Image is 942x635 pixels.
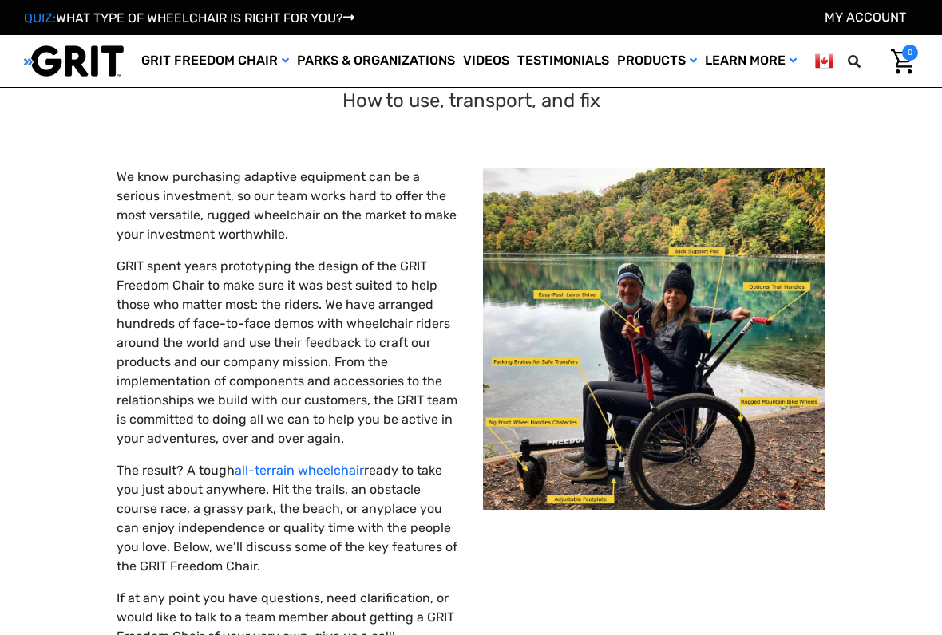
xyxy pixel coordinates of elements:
a: Testimonials [513,35,613,87]
span: QUIZ: [24,10,56,26]
a: GRIT Freedom Chair [137,35,293,87]
a: Videos [459,35,513,87]
a: Account [825,10,906,25]
a: Cart with 0 items [879,45,918,78]
img: ca.png [815,51,833,71]
p: The result? A tough ready to take you just about anywhere. Hit the trails, an obstacle course rac... [117,461,459,576]
img: GRIT All-Terrain Wheelchair and Mobility Equipment [24,45,124,77]
a: all-terrain wheelchair [235,463,364,478]
span: 0 [902,45,918,61]
img: Cart [891,49,914,74]
a: Products [613,35,701,87]
p: How to use, transport, and fix [342,86,600,115]
a: QUIZ:WHAT TYPE OF WHEELCHAIR IS RIGHT FOR YOU? [24,10,354,26]
img: Yellow text boxes with arrows pointing out features of GRIT Freedom Chair over photo of two adult... [483,168,825,510]
a: Learn More [701,35,801,87]
input: Search [871,45,879,78]
a: Parks & Organizations [293,35,459,87]
p: GRIT spent years prototyping the design of the GRIT Freedom Chair to make sure it was best suited... [117,257,459,448]
p: We know purchasing adaptive equipment can be a serious investment, so our team works hard to offe... [117,168,459,244]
